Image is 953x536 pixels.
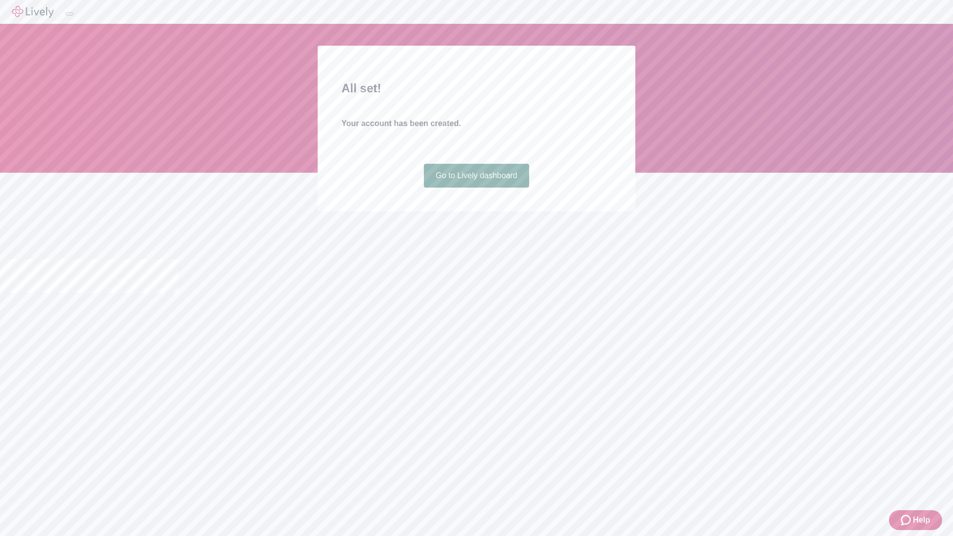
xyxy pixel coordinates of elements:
[66,12,73,15] button: Log out
[341,118,612,130] h4: Your account has been created.
[341,79,612,97] h2: All set!
[889,510,942,530] button: Zendesk support iconHelp
[424,164,530,188] a: Go to Lively dashboard
[12,6,54,18] img: Lively
[901,514,913,526] svg: Zendesk support icon
[913,514,930,526] span: Help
